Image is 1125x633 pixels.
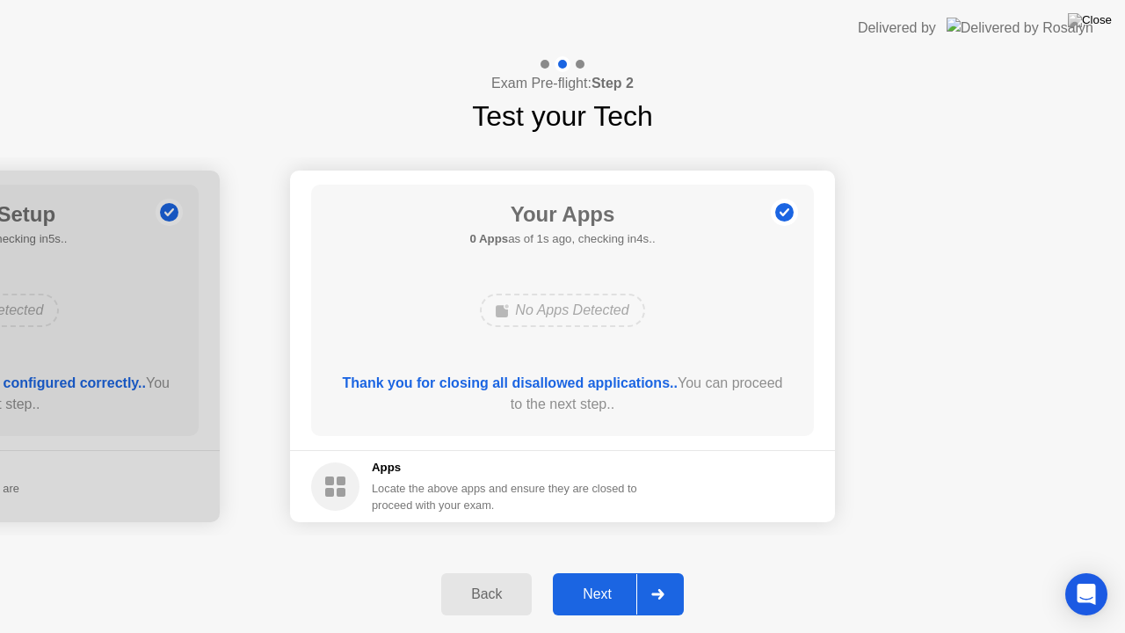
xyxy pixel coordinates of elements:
button: Next [553,573,684,615]
h5: Apps [372,459,638,477]
button: Back [441,573,532,615]
h1: Your Apps [469,199,655,230]
div: Locate the above apps and ensure they are closed to proceed with your exam. [372,480,638,513]
h5: as of 1s ago, checking in4s.. [469,230,655,248]
b: Thank you for closing all disallowed applications.. [343,375,678,390]
b: 0 Apps [469,232,508,245]
img: Delivered by Rosalyn [947,18,1093,38]
div: No Apps Detected [480,294,644,327]
img: Close [1068,13,1112,27]
div: Open Intercom Messenger [1065,573,1107,615]
h4: Exam Pre-flight: [491,73,634,94]
h1: Test your Tech [472,95,653,137]
div: You can proceed to the next step.. [337,373,789,415]
div: Back [446,586,526,602]
div: Delivered by [858,18,936,39]
b: Step 2 [592,76,634,91]
div: Next [558,586,636,602]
